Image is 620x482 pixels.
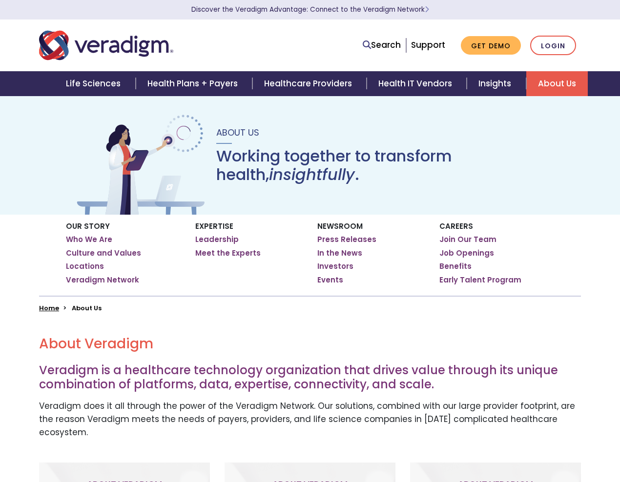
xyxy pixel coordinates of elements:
a: Health Plans + Payers [136,71,252,96]
a: Home [39,303,59,313]
a: Events [317,275,343,285]
a: Culture and Values [66,248,141,258]
a: Support [411,39,445,51]
img: Veradigm logo [39,29,173,61]
a: Join Our Team [439,235,496,244]
em: insightfully [269,163,355,185]
a: Login [530,36,576,56]
a: Health IT Vendors [367,71,467,96]
a: Veradigm Network [66,275,139,285]
a: Who We Are [66,235,112,244]
a: Job Openings [439,248,494,258]
a: Insights [467,71,526,96]
a: Search [363,39,401,52]
a: Benefits [439,261,472,271]
a: Get Demo [461,36,521,55]
a: About Us [526,71,588,96]
a: In the News [317,248,362,258]
a: Press Releases [317,235,376,244]
a: Meet the Experts [195,248,261,258]
a: Early Talent Program [439,275,521,285]
span: About Us [216,126,259,139]
a: Discover the Veradigm Advantage: Connect to the Veradigm NetworkLearn More [191,5,429,14]
a: Life Sciences [54,71,135,96]
p: Veradigm does it all through the power of the Veradigm Network. Our solutions, combined with our ... [39,400,581,440]
a: Leadership [195,235,239,244]
a: Healthcare Providers [252,71,367,96]
h1: Working together to transform health, . [216,147,546,184]
span: Learn More [425,5,429,14]
h2: About Veradigm [39,336,581,352]
h3: Veradigm is a healthcare technology organization that drives value through its unique combination... [39,363,581,392]
a: Locations [66,261,104,271]
a: Investors [317,261,353,271]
